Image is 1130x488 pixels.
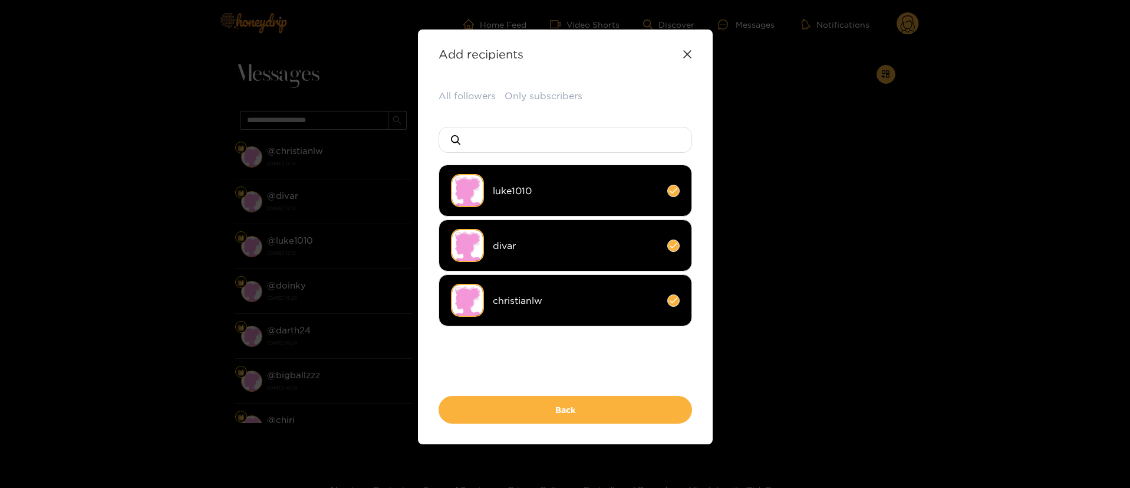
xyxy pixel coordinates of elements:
strong: Add recipients [439,47,523,61]
span: divar [493,239,658,253]
button: Back [439,396,692,424]
button: All followers [439,89,496,103]
span: christianlw [493,294,658,307]
img: no-avatar.png [451,284,484,317]
span: luke1010 [493,184,658,198]
img: no-avatar.png [451,174,484,207]
button: Only subscribers [505,89,582,103]
img: no-avatar.png [451,229,484,262]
